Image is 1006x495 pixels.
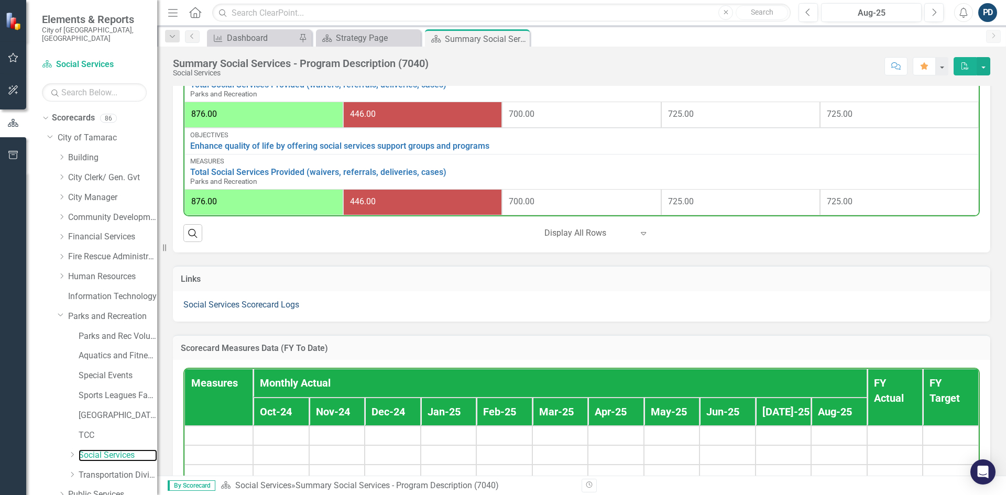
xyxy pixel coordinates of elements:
div: Strategy Page [336,31,418,45]
a: Fire Rescue Administration [68,251,157,263]
a: Human Resources [68,271,157,283]
div: Objectives [190,131,973,139]
span: 446.00 [350,196,376,206]
span: 700.00 [509,109,534,119]
a: Financial Services [68,231,157,243]
a: Enhance quality of life by offering social services support groups and programs [190,141,973,151]
span: Parks and Recreation [190,177,257,185]
a: Social Services Scorecard Logs [183,300,299,310]
span: 725.00 [827,109,852,119]
span: 876.00 [191,196,217,206]
div: Summary Social Services - Program Description (7040) [173,58,429,69]
div: Dashboard [227,31,296,45]
a: Information Technology [68,291,157,303]
input: Search Below... [42,83,147,102]
a: Social Services [235,480,291,490]
a: Strategy Page [319,31,418,45]
img: ClearPoint Strategy [5,12,24,30]
span: 725.00 [827,196,852,206]
a: TCC [79,430,157,442]
div: Summary Social Services - Program Description (7040) [445,32,527,46]
a: Social Services [79,449,157,461]
span: Search [751,8,773,16]
a: Parks and Recreation [68,311,157,323]
button: Aug-25 [821,3,922,22]
a: Dashboard [210,31,296,45]
span: 725.00 [668,109,694,119]
div: Summary Social Services - Program Description (7040) [296,480,499,490]
td: Double-Click to Edit Right Click for Context Menu [184,154,979,189]
button: Search [736,5,788,20]
div: Measures [190,158,973,165]
a: Building [68,152,157,164]
div: Social Services [173,69,429,77]
a: Social Services [42,59,147,71]
a: Total Social Services Provided (waivers, referrals, deliveries, cases) [190,168,973,177]
span: 446.00 [350,109,376,119]
div: 86 [100,114,117,123]
a: Transportation Division [79,469,157,481]
div: Open Intercom Messenger [970,459,996,485]
a: City Manager [68,192,157,204]
a: Community Development [68,212,157,224]
span: Parks and Recreation [190,90,257,98]
a: Parks and Rec Volunteers [79,331,157,343]
span: 725.00 [668,196,694,206]
a: Scorecards [52,112,95,124]
span: 700.00 [509,196,534,206]
a: City of Tamarac [58,132,157,144]
td: Double-Click to Edit Right Click for Context Menu [184,128,979,154]
a: Aquatics and Fitness Center [79,350,157,362]
small: City of [GEOGRAPHIC_DATA], [GEOGRAPHIC_DATA] [42,26,147,43]
a: Special Events [79,370,157,382]
a: [GEOGRAPHIC_DATA] [79,410,157,422]
div: Aug-25 [825,7,918,19]
div: » [221,480,574,492]
span: By Scorecard [168,480,215,491]
a: City Clerk/ Gen. Gvt [68,172,157,184]
button: PD [978,3,997,22]
input: Search ClearPoint... [212,4,791,22]
span: 876.00 [191,109,217,119]
h3: Links [181,274,982,284]
span: Elements & Reports [42,13,147,26]
h3: Scorecard Measures Data (FY To Date) [181,344,982,353]
a: Sports Leagues Facilities Fields [79,390,157,402]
